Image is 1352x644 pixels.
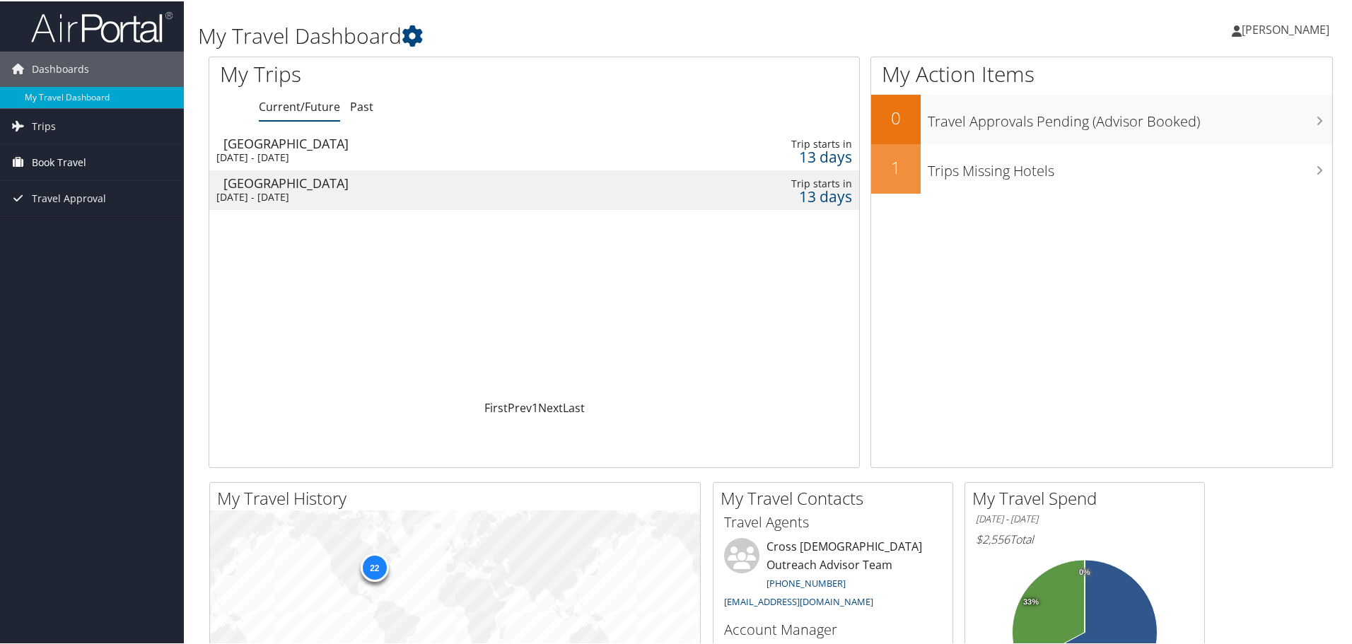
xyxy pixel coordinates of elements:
[350,98,373,113] a: Past
[484,399,508,414] a: First
[724,619,942,638] h3: Account Manager
[532,399,538,414] a: 1
[360,552,388,580] div: 22
[871,154,921,178] h2: 1
[217,485,700,509] h2: My Travel History
[724,511,942,531] h3: Travel Agents
[32,107,56,143] span: Trips
[711,189,852,201] div: 13 days
[32,180,106,215] span: Travel Approval
[1242,21,1329,36] span: [PERSON_NAME]
[711,149,852,162] div: 13 days
[871,105,921,129] h2: 0
[1079,567,1090,575] tspan: 0%
[223,136,633,148] div: [GEOGRAPHIC_DATA]
[563,399,585,414] a: Last
[32,144,86,179] span: Book Travel
[538,399,563,414] a: Next
[721,485,952,509] h2: My Travel Contacts
[259,98,340,113] a: Current/Future
[724,594,873,607] a: [EMAIL_ADDRESS][DOMAIN_NAME]
[198,20,962,49] h1: My Travel Dashboard
[767,575,846,588] a: [PHONE_NUMBER]
[928,103,1332,130] h3: Travel Approvals Pending (Advisor Booked)
[976,530,1194,546] h6: Total
[220,58,578,88] h1: My Trips
[717,537,949,612] li: Cross [DEMOGRAPHIC_DATA] Outreach Advisor Team
[976,530,1010,546] span: $2,556
[871,58,1332,88] h1: My Action Items
[976,511,1194,525] h6: [DATE] - [DATE]
[1232,7,1344,49] a: [PERSON_NAME]
[31,9,173,42] img: airportal-logo.png
[1023,597,1039,605] tspan: 33%
[32,50,89,86] span: Dashboards
[216,150,626,163] div: [DATE] - [DATE]
[711,136,852,149] div: Trip starts in
[871,93,1332,143] a: 0Travel Approvals Pending (Advisor Booked)
[711,176,852,189] div: Trip starts in
[223,175,633,188] div: [GEOGRAPHIC_DATA]
[508,399,532,414] a: Prev
[216,189,626,202] div: [DATE] - [DATE]
[928,153,1332,180] h3: Trips Missing Hotels
[871,143,1332,192] a: 1Trips Missing Hotels
[972,485,1204,509] h2: My Travel Spend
